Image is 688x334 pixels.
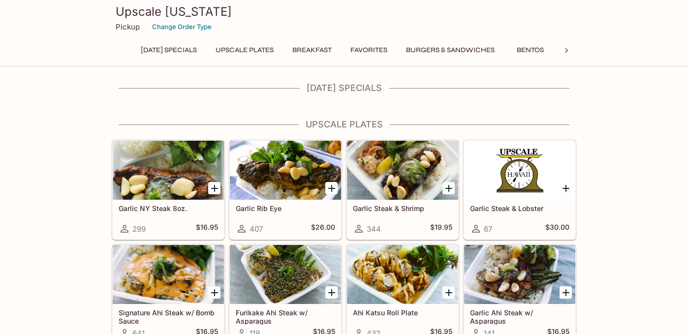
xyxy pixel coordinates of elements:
h5: $30.00 [545,223,569,235]
button: Add Garlic Steak & Shrimp [442,182,455,194]
button: Add Garlic NY Steak 8oz. [208,182,220,194]
h4: [DATE] Specials [112,83,576,93]
div: Garlic Steak & Lobster [464,141,575,200]
button: Bentos [508,43,552,57]
span: 67 [484,224,492,234]
a: Garlic Rib Eye407$26.00 [229,140,342,240]
a: Garlic NY Steak 8oz.299$16.95 [112,140,224,240]
span: 299 [132,224,146,234]
h5: $19.95 [430,223,452,235]
div: Garlic NY Steak 8oz. [113,141,224,200]
button: Add Ahi Katsu Roll Plate [442,286,455,299]
h4: UPSCALE Plates [112,119,576,130]
button: Burgers & Sandwiches [401,43,500,57]
a: Garlic Steak & Lobster67$30.00 [464,140,576,240]
h5: Garlic Steak & Lobster [470,204,569,213]
button: [DATE] Specials [135,43,202,57]
h3: Upscale [US_STATE] [116,4,572,19]
button: Add Garlic Rib Eye [325,182,338,194]
a: Garlic Steak & Shrimp344$19.95 [346,140,459,240]
button: UPSCALE Plates [210,43,279,57]
h5: $26.00 [311,223,335,235]
span: 344 [367,224,381,234]
span: 407 [250,224,263,234]
p: Pickup [116,22,140,31]
button: Favorites [345,43,393,57]
div: Garlic Ahi Steak w/ Asparagus [464,245,575,304]
button: Add Garlic Ahi Steak w/ Asparagus [560,286,572,299]
h5: Garlic Rib Eye [236,204,335,213]
div: Furikake Ahi Steak w/ Asparagus [230,245,341,304]
h5: Ahi Katsu Roll Plate [353,308,452,317]
div: Garlic Rib Eye [230,141,341,200]
h5: Signature Ahi Steak w/ Bomb Sauce [119,308,218,325]
h5: Garlic Steak & Shrimp [353,204,452,213]
h5: Garlic Ahi Steak w/ Asparagus [470,308,569,325]
h5: Furikake Ahi Steak w/ Asparagus [236,308,335,325]
button: Add Signature Ahi Steak w/ Bomb Sauce [208,286,220,299]
button: Breakfast [287,43,337,57]
h5: $16.95 [196,223,218,235]
h5: Garlic NY Steak 8oz. [119,204,218,213]
div: Garlic Steak & Shrimp [347,141,458,200]
button: Change Order Type [148,19,216,34]
div: Ahi Katsu Roll Plate [347,245,458,304]
button: Add Garlic Steak & Lobster [560,182,572,194]
div: Signature Ahi Steak w/ Bomb Sauce [113,245,224,304]
button: Add Furikake Ahi Steak w/ Asparagus [325,286,338,299]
